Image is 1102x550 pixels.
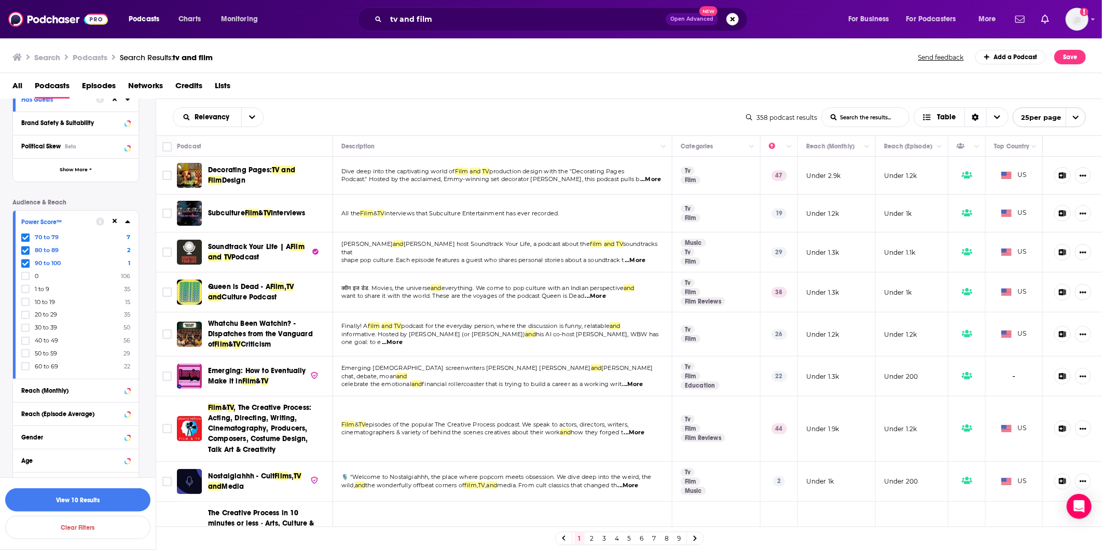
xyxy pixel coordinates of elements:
span: and [382,322,393,329]
button: open menu [214,11,271,27]
div: 358 podcast results [746,114,817,121]
div: Search podcasts, credits, & more... [367,7,757,31]
a: 9 [674,532,684,545]
a: Tv [681,415,695,423]
span: TV [394,322,401,329]
button: Clear Filters [5,516,150,539]
button: Show More Button [1075,284,1091,300]
p: Under 1k [884,209,912,218]
a: Film&TV, The Creative Process: Acting, Directing, Writing, Cinematography, Producers, Composers, ... [208,403,319,455]
span: Logged in as SusanHershberg [1066,8,1089,31]
span: For Podcasters [906,12,956,26]
span: US [1001,170,1027,181]
svg: Add a profile image [1080,8,1089,16]
p: Under 1.2k [806,330,839,339]
span: 29 [123,350,130,357]
a: Networks [128,77,163,99]
div: Power Score™ [21,218,89,226]
div: Podcast [177,140,201,153]
span: and [208,253,222,262]
button: Save [1054,50,1086,64]
a: Decorating Pages: TV and Film Design [177,163,202,188]
span: Film [455,168,469,175]
a: Credits [175,77,202,99]
a: Film [681,372,700,380]
a: Tv [681,279,695,287]
span: and [411,380,422,388]
a: 7 [649,532,659,545]
span: Podcasts [129,12,159,26]
a: 6 [637,532,647,545]
span: ...More [382,338,403,347]
a: Show notifications dropdown [1037,10,1053,28]
span: TV [233,340,240,349]
a: Nostalgiahhh - CultFilms,TVandMedia [208,471,319,492]
img: Film & TV, The Creative Process: Acting, Directing, Writing, Cinematography, Producers, Composers... [177,416,202,441]
img: verified Badge [310,476,319,485]
span: Queen is Dead - A [208,282,270,291]
span: ...More [585,292,606,300]
span: 22 [124,363,130,370]
span: Nostalgiahhh - Cult [208,472,274,480]
button: Show More Button [1075,473,1091,490]
span: क्वीन इज डेड. Movies, the universe [341,284,431,292]
span: Toggle select row [162,209,172,218]
img: Subculture Film & TV Interviews [177,201,202,226]
span: Monitoring [221,12,258,26]
span: Film [245,209,259,217]
span: Film [291,242,305,251]
span: Dive deep into the captivating world of [341,168,455,175]
span: and [393,240,404,247]
div: Open Intercom Messenger [1067,494,1092,519]
button: Show More [13,158,139,182]
a: 3 [599,532,610,545]
a: Whatchu Been Watchin? - Dispatches from the Vanguard ofFilm&TVCriticism [208,319,319,350]
img: Emerging: How to Eventually Make it in Film & TV [177,364,202,389]
span: episodes of the popular The Creative Process podcast. We speak to actors, directors, writers, [365,421,628,428]
span: financial rollercoaster that is trying to build a career as a working writ [422,380,622,388]
span: Criticism [241,340,271,349]
div: Description [341,140,375,153]
a: 2 [587,532,597,545]
span: and [610,322,621,329]
span: US [1001,208,1027,218]
p: 19 [772,208,787,218]
div: Search Results: [120,52,213,62]
span: Design [222,176,245,185]
span: 40 to 49 [35,337,58,344]
button: Has Guests [21,93,96,106]
span: ...More [625,256,645,265]
span: US [1001,247,1027,257]
a: Podchaser - Follow, Share and Rate Podcasts [8,9,108,29]
button: Show More Button [1075,205,1091,222]
a: Decorating Pages:TV and FilmDesign [208,165,319,186]
span: and [525,331,536,338]
span: ...More [623,380,643,389]
span: & [256,377,260,386]
a: Nostalgiahhh - Cult Films, TV and Media [177,469,202,494]
span: 10 to 19 [35,298,55,306]
span: his AI co-host [PERSON_NAME], WBW has one goal: to e [341,331,658,346]
a: Podcasts [35,77,70,99]
span: Film [270,282,284,291]
a: Education [681,381,720,390]
span: 15 [125,298,130,306]
a: Charts [172,11,207,27]
span: Charts [178,12,201,26]
a: Music [681,487,706,495]
a: Film [681,288,700,296]
button: open menu [971,11,1009,27]
p: Under 1.3k [806,372,839,381]
a: Search Results:tv and film [120,52,213,62]
p: Under 200 [884,372,918,381]
button: Show More Button [1075,420,1091,437]
button: Age [21,453,130,466]
img: Whatchu Been Watchin? - Dispatches from the Vanguard of Film & TV Criticism [177,322,202,347]
span: Lists [215,77,230,99]
a: Add a Podcast [975,50,1046,64]
p: Under 1.1k [884,248,916,257]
